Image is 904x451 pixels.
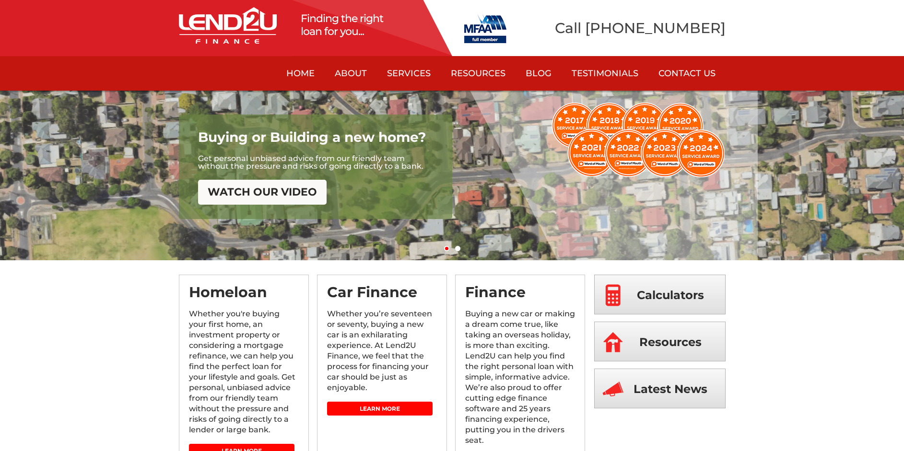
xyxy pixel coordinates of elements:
span: Resources [639,322,702,362]
a: Contact Us [648,56,726,91]
span: Latest News [634,369,707,409]
p: Whether you’re seventeen or seventy, buying a new car is an exhilarating experience. At Lend2U Fi... [327,309,437,402]
a: Learn More [327,402,433,416]
p: Get personal unbiased advice from our friendly team without the pressure and risks of going direc... [198,155,433,170]
a: Services [377,56,441,91]
h3: Car Finance [327,285,437,309]
a: 1 [444,246,449,251]
h3: Finance [465,285,575,309]
a: Resources [594,322,726,361]
a: Home [276,56,325,91]
h3: Buying or Building a new home? [198,129,433,155]
a: Resources [441,56,516,91]
h3: Homeloan [189,285,299,309]
a: About [325,56,377,91]
img: WOM2024.png [552,103,725,177]
a: Blog [516,56,562,91]
a: 2 [455,246,460,251]
a: Testimonials [562,56,648,91]
a: Latest News [594,369,726,408]
span: Calculators [637,275,704,315]
a: Calculators [594,275,726,314]
a: WATCH OUR VIDEO [198,180,327,205]
p: Whether you're buying your first home, an investment property or considering a mortgage refinance... [189,309,299,444]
